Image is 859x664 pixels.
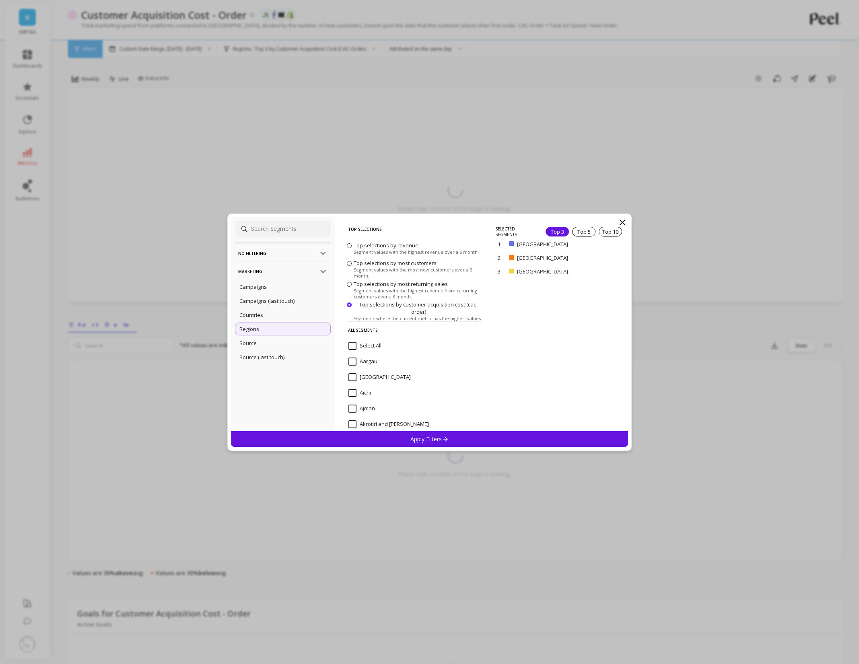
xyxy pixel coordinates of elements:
div: Top 10 [599,227,622,236]
span: Segment values with the highest revenue over a 6 month. [354,249,479,255]
span: Top selections by revenue [354,241,418,249]
span: Top selections by customer acquisition cost (cac-order) [354,300,483,315]
p: [GEOGRAPHIC_DATA] [517,268,595,275]
p: All Segments [348,321,482,339]
span: Ajman [348,405,375,413]
div: Top 5 [572,227,595,236]
p: Regions [239,325,259,333]
span: Top selections by most returning sales [354,280,448,288]
p: [GEOGRAPHIC_DATA] [517,254,595,261]
p: Source [239,339,257,347]
span: Segments where the current metric has the highest values. [354,315,482,321]
p: Source (last touch) [239,354,284,361]
p: Campaigns (last touch) [239,297,295,304]
p: Campaigns [239,283,267,290]
span: Top selections by most customers [354,259,437,267]
p: Apply Filters [410,435,449,443]
p: Marketing [238,261,328,282]
span: Abu Dhabi [348,373,411,381]
div: Top 3 [546,227,569,236]
p: 2. [498,254,506,261]
input: Search Segments [235,221,331,237]
span: Aargau [348,358,377,366]
p: No filtering [238,243,328,263]
span: Select All [348,342,381,350]
p: SELECTED SEGMENTS [495,226,536,237]
span: Akrotiri and Dhekelia [348,420,429,428]
p: Countries [239,311,263,319]
span: Aichi [348,389,371,397]
p: 1. [498,241,506,248]
p: [GEOGRAPHIC_DATA] [517,241,595,248]
span: Segment values with the highest revenue from returning customers over a 6 month. [354,288,483,300]
p: 3. [498,268,506,275]
p: Top Selections [348,221,482,238]
span: Segment values with the most new customers over a 6 month. [354,267,483,279]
